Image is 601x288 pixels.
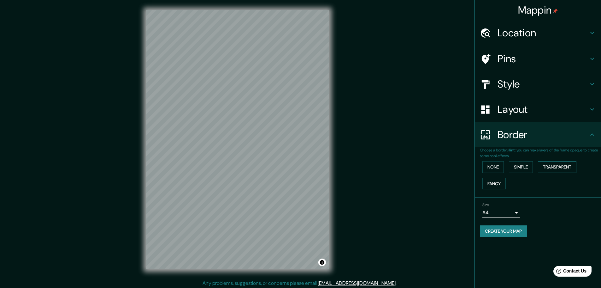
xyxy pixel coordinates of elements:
a: [EMAIL_ADDRESS][DOMAIN_NAME] [318,280,396,286]
div: Layout [475,97,601,122]
h4: Mappin [518,4,558,16]
label: Size [482,202,489,208]
b: Hint [508,148,515,153]
button: Transparent [538,161,576,173]
div: Pins [475,46,601,71]
div: Style [475,71,601,97]
h4: Border [498,128,588,141]
h4: Layout [498,103,588,116]
h4: Pins [498,52,588,65]
div: Border [475,122,601,147]
div: Location [475,20,601,46]
button: Simple [509,161,533,173]
button: Fancy [482,178,506,190]
img: pin-icon.png [553,9,558,14]
canvas: Map [146,10,329,269]
div: . [397,279,398,287]
div: . [398,279,399,287]
iframe: Help widget launcher [545,263,594,281]
p: Choose a border. : you can make layers of the frame opaque to create some cool effects. [480,147,601,159]
h4: Location [498,27,588,39]
h4: Style [498,78,588,90]
button: Toggle attribution [318,259,326,266]
button: Create your map [480,225,527,237]
div: A4 [482,208,520,218]
p: Any problems, suggestions, or concerns please email . [203,279,397,287]
button: None [482,161,504,173]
